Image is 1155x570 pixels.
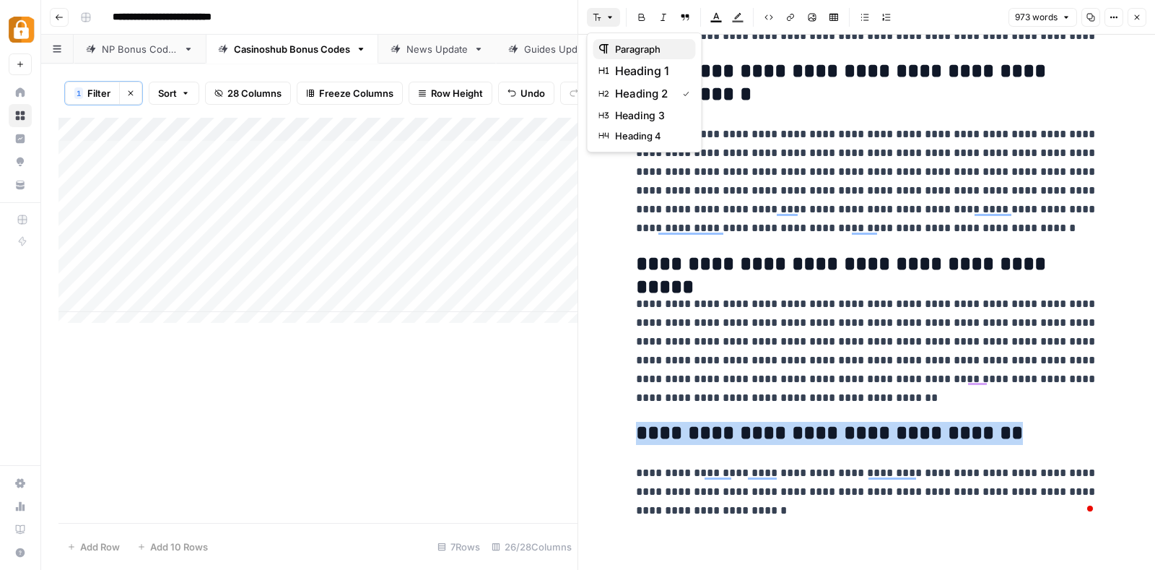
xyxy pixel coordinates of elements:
[9,127,32,150] a: Insights
[9,495,32,518] a: Usage
[9,12,32,48] button: Workspace: Adzz
[227,86,282,100] span: 28 Columns
[149,82,199,105] button: Sort
[432,535,486,558] div: 7 Rows
[409,82,492,105] button: Row Height
[128,535,217,558] button: Add 10 Rows
[615,129,684,143] span: heading 4
[486,535,577,558] div: 26/28 Columns
[378,35,496,64] a: News Update
[58,535,128,558] button: Add Row
[1015,11,1058,24] span: 973 words
[234,42,350,56] div: Casinoshub Bonus Codes
[80,540,120,554] span: Add Row
[9,17,35,43] img: Adzz Logo
[524,42,591,56] div: Guides Update
[520,86,545,100] span: Undo
[87,86,110,100] span: Filter
[406,42,468,56] div: News Update
[150,540,208,554] span: Add 10 Rows
[9,81,32,104] a: Home
[206,35,378,64] a: Casinoshub Bonus Codes
[431,86,483,100] span: Row Height
[615,42,684,56] span: paragraph
[9,541,32,564] button: Help + Support
[1008,8,1077,27] button: 973 words
[205,82,291,105] button: 28 Columns
[9,150,32,173] a: Opportunities
[9,104,32,127] a: Browse
[74,87,83,99] div: 1
[615,85,671,103] span: heading 2
[158,86,177,100] span: Sort
[496,35,619,64] a: Guides Update
[615,62,684,79] span: heading 1
[498,82,554,105] button: Undo
[9,173,32,197] a: Your Data
[297,82,403,105] button: Freeze Columns
[9,472,32,495] a: Settings
[319,86,393,100] span: Freeze Columns
[77,87,81,99] span: 1
[9,518,32,541] a: Learning Hub
[102,42,178,56] div: NP Bonus Codes
[65,82,119,105] button: 1Filter
[615,108,684,123] span: heading 3
[74,35,206,64] a: NP Bonus Codes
